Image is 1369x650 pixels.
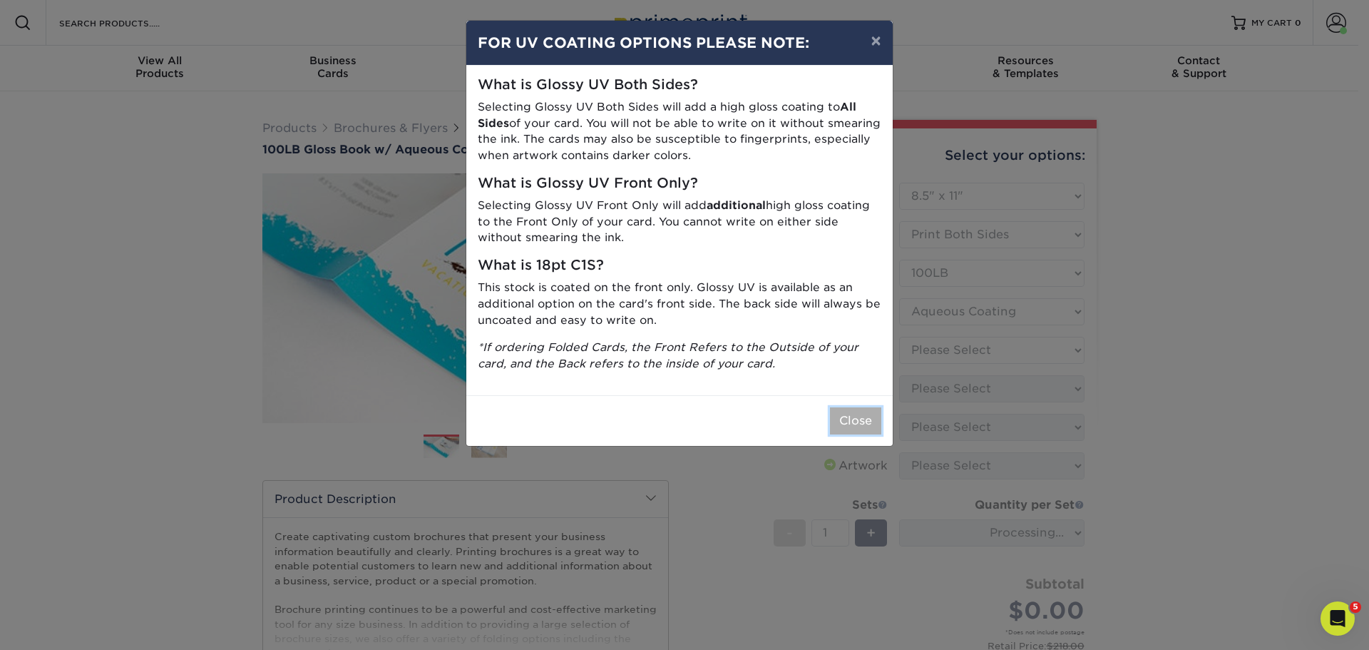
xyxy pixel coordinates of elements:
iframe: Intercom live chat [1321,601,1355,636]
i: *If ordering Folded Cards, the Front Refers to the Outside of your card, and the Back refers to t... [478,340,858,370]
button: Close [830,407,881,435]
h4: FOR UV COATING OPTIONS PLEASE NOTE: [478,32,881,54]
p: Selecting Glossy UV Front Only will add high gloss coating to the Front Only of your card. You ca... [478,198,881,246]
strong: All Sides [478,100,856,130]
strong: additional [707,198,766,212]
p: This stock is coated on the front only. Glossy UV is available as an additional option on the car... [478,280,881,328]
h5: What is Glossy UV Front Only? [478,176,881,192]
h5: What is 18pt C1S? [478,258,881,274]
h5: What is Glossy UV Both Sides? [478,77,881,93]
button: × [859,21,892,61]
p: Selecting Glossy UV Both Sides will add a high gloss coating to of your card. You will not be abl... [478,99,881,164]
span: 5 [1350,601,1361,613]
